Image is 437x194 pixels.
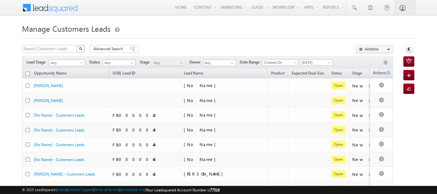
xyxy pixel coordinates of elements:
[331,185,346,193] span: Open
[331,141,346,148] span: Open
[146,188,220,192] span: Your Leadsquared Account Number is
[140,59,152,65] span: Stage
[184,83,219,88] span: [No Name]
[300,60,331,65] span: [DATE]
[271,71,285,75] span: Product
[352,112,417,118] div: New Lead
[57,188,67,192] a: About
[352,97,417,103] div: New Lead
[210,188,220,192] span: 77516
[331,97,346,104] span: Open
[227,60,235,66] a: Show All Items
[189,59,203,65] span: Owner
[113,112,177,118] div: FB0000042
[292,71,324,75] span: Expected Deal Size
[27,59,48,65] span: Lead Stage
[371,69,386,78] span: Actions
[34,113,84,118] a: [No Name] - Customers Leads
[34,128,84,132] a: [No Name] - Customers Leads
[184,171,226,177] span: [PERSON_NAME]
[31,70,70,78] a: Opportunity Name
[49,60,83,66] span: Any
[22,23,111,34] span: Manage Customers Leads
[180,70,206,78] span: Lead Name
[352,171,417,177] div: New Lead
[349,70,365,78] a: Stage
[89,59,103,65] span: Status
[34,98,63,103] a: [PERSON_NAME]
[113,127,177,133] div: FB0000043
[49,60,85,66] a: Any
[331,111,346,119] span: Open
[113,156,177,162] div: FB0000046
[68,188,93,192] a: Contact Support
[184,156,219,162] span: [No Name]
[262,60,296,65] span: Created On
[240,59,262,65] span: Date Range
[262,59,298,66] a: Created On
[109,70,139,78] a: SGRL Lead ID
[356,45,393,53] button: Actions
[331,155,346,163] span: Open
[184,142,219,147] span: [No Name]
[331,126,346,134] span: Open
[120,188,145,192] a: Acceptable Use
[22,187,220,193] span: © 2025 LeadSquared | | | | |
[34,157,84,162] a: [No Name] - Customers Leads
[103,60,134,66] span: Any
[152,60,183,66] span: Any
[184,127,219,132] span: [No Name]
[79,47,82,50] img: Search
[331,82,346,89] span: Open
[26,72,30,76] input: Check all records
[328,70,345,78] a: Status
[203,60,236,66] input: Type to Search
[93,46,125,52] span: Advanced Search
[352,142,417,148] div: New Lead
[94,188,119,192] a: Terms of Service
[352,127,417,133] div: New Lead
[113,171,177,177] div: FB0000045
[352,83,417,89] div: New Lead
[184,97,219,103] span: [No Name]
[352,71,362,75] span: Stage
[34,83,63,88] a: [PERSON_NAME]
[34,142,84,147] a: [No Name] - Customers Leads
[113,71,136,75] span: SGRL Lead ID
[113,142,177,148] div: FB0000049
[34,71,66,75] span: Opportunity Name
[300,59,333,66] a: [DATE]
[184,112,219,118] span: [No Name]
[331,170,346,178] span: Open
[152,60,185,66] a: Any
[103,60,136,66] a: Any
[289,70,327,78] a: Expected Deal Size
[352,156,417,162] div: New Lead
[34,172,95,177] a: [PERSON_NAME] - Customers Leads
